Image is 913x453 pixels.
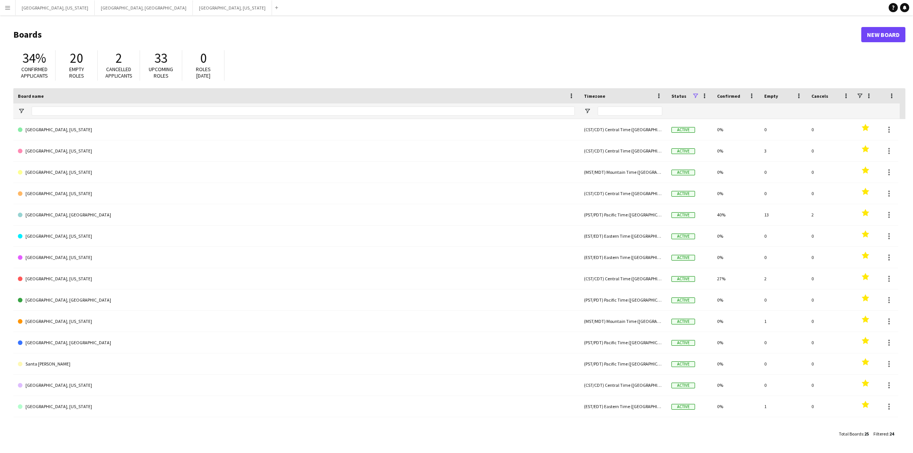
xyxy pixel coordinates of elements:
a: [GEOGRAPHIC_DATA], [US_STATE] [18,226,575,247]
span: 34% [22,50,46,67]
div: 0% [713,311,760,332]
span: Roles [DATE] [196,66,211,79]
span: Active [671,191,695,197]
span: Active [671,404,695,410]
div: 0% [713,226,760,246]
div: (EST/EDT) Eastern Time ([GEOGRAPHIC_DATA] & [GEOGRAPHIC_DATA]) [579,226,667,246]
span: Active [671,148,695,154]
span: Active [671,297,695,303]
div: 0% [713,396,760,417]
div: (PST/PDT) Pacific Time ([GEOGRAPHIC_DATA] & [GEOGRAPHIC_DATA]) [579,204,667,225]
div: 0 [760,375,807,396]
div: 0 [807,183,854,204]
div: 0 [807,247,854,268]
a: [GEOGRAPHIC_DATA], [GEOGRAPHIC_DATA] [18,289,575,311]
div: 0 [807,375,854,396]
div: 0 [807,396,854,417]
a: [GEOGRAPHIC_DATA], [GEOGRAPHIC_DATA] [18,417,575,439]
span: Confirmed applicants [21,66,48,79]
div: 0% [713,417,760,438]
span: Active [671,383,695,388]
div: 0 [760,247,807,268]
div: 0 [807,289,854,310]
span: Active [671,319,695,324]
div: (PST/PDT) Pacific Time ([GEOGRAPHIC_DATA] & [GEOGRAPHIC_DATA]) [579,289,667,310]
h1: Boards [13,29,861,40]
div: 0 [760,226,807,246]
button: Open Filter Menu [18,108,25,114]
span: 2 [116,50,122,67]
a: [GEOGRAPHIC_DATA], [US_STATE] [18,183,575,204]
div: 0% [713,162,760,183]
a: [GEOGRAPHIC_DATA], [US_STATE] [18,268,575,289]
div: 0% [713,119,760,140]
div: (MST/MDT) Mountain Time ([GEOGRAPHIC_DATA] & [GEOGRAPHIC_DATA]) [579,311,667,332]
div: (CST/CDT) Central Time ([GEOGRAPHIC_DATA] & [GEOGRAPHIC_DATA]) [579,375,667,396]
input: Timezone Filter Input [598,106,662,116]
a: [GEOGRAPHIC_DATA], [US_STATE] [18,140,575,162]
span: Active [671,234,695,239]
a: [GEOGRAPHIC_DATA], [US_STATE] [18,162,575,183]
div: 0 [807,162,854,183]
div: 1 [760,396,807,417]
span: Active [671,170,695,175]
span: Filtered [873,431,888,437]
span: Empty [764,93,778,99]
span: Active [671,127,695,133]
span: 0 [200,50,207,67]
a: [GEOGRAPHIC_DATA], [US_STATE] [18,247,575,268]
div: 0% [713,247,760,268]
a: [GEOGRAPHIC_DATA], [US_STATE] [18,396,575,417]
span: Total Boards [839,431,863,437]
div: (PST/PDT) Pacific Time ([GEOGRAPHIC_DATA] & [GEOGRAPHIC_DATA]) [579,417,667,438]
button: [GEOGRAPHIC_DATA], [US_STATE] [193,0,272,15]
a: [GEOGRAPHIC_DATA], [US_STATE] [18,311,575,332]
span: Status [671,93,686,99]
div: 3 [760,140,807,161]
div: 0 [807,226,854,246]
span: Cancels [811,93,828,99]
div: (PST/PDT) Pacific Time ([GEOGRAPHIC_DATA] & [GEOGRAPHIC_DATA]) [579,353,667,374]
span: Confirmed [717,93,740,99]
div: 0% [713,332,760,353]
div: 1 [760,311,807,332]
div: 2 [807,204,854,225]
div: 0 [760,332,807,353]
button: [GEOGRAPHIC_DATA], [GEOGRAPHIC_DATA] [95,0,193,15]
div: 0 [760,353,807,374]
span: Upcoming roles [149,66,173,79]
a: [GEOGRAPHIC_DATA], [US_STATE] [18,119,575,140]
div: 0 [760,162,807,183]
div: (CST/CDT) Central Time ([GEOGRAPHIC_DATA] & [GEOGRAPHIC_DATA]) [579,268,667,289]
div: : [839,426,869,441]
div: (MST/MDT) Mountain Time ([GEOGRAPHIC_DATA] & [GEOGRAPHIC_DATA]) [579,162,667,183]
span: 33 [154,50,167,67]
div: 0% [713,140,760,161]
div: 0 [760,417,807,438]
span: 24 [889,431,894,437]
div: (EST/EDT) Eastern Time ([GEOGRAPHIC_DATA] & [GEOGRAPHIC_DATA]) [579,396,667,417]
div: (CST/CDT) Central Time ([GEOGRAPHIC_DATA] & [GEOGRAPHIC_DATA]) [579,183,667,204]
a: [GEOGRAPHIC_DATA], [US_STATE] [18,375,575,396]
input: Board name Filter Input [32,106,575,116]
span: Active [671,212,695,218]
span: Active [671,255,695,261]
span: 20 [70,50,83,67]
a: [GEOGRAPHIC_DATA], [GEOGRAPHIC_DATA] [18,332,575,353]
div: 0 [760,119,807,140]
div: 13 [760,204,807,225]
div: 0% [713,375,760,396]
div: 0 [807,353,854,374]
div: (CST/CDT) Central Time ([GEOGRAPHIC_DATA] & [GEOGRAPHIC_DATA]) [579,140,667,161]
div: 0 [807,140,854,161]
div: (EST/EDT) Eastern Time ([GEOGRAPHIC_DATA] & [GEOGRAPHIC_DATA]) [579,247,667,268]
span: Active [671,340,695,346]
div: 0% [713,183,760,204]
span: Timezone [584,93,605,99]
div: 27% [713,268,760,289]
div: 0% [713,289,760,310]
div: 0 [807,417,854,438]
div: 0% [713,353,760,374]
span: Active [671,276,695,282]
span: Active [671,361,695,367]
